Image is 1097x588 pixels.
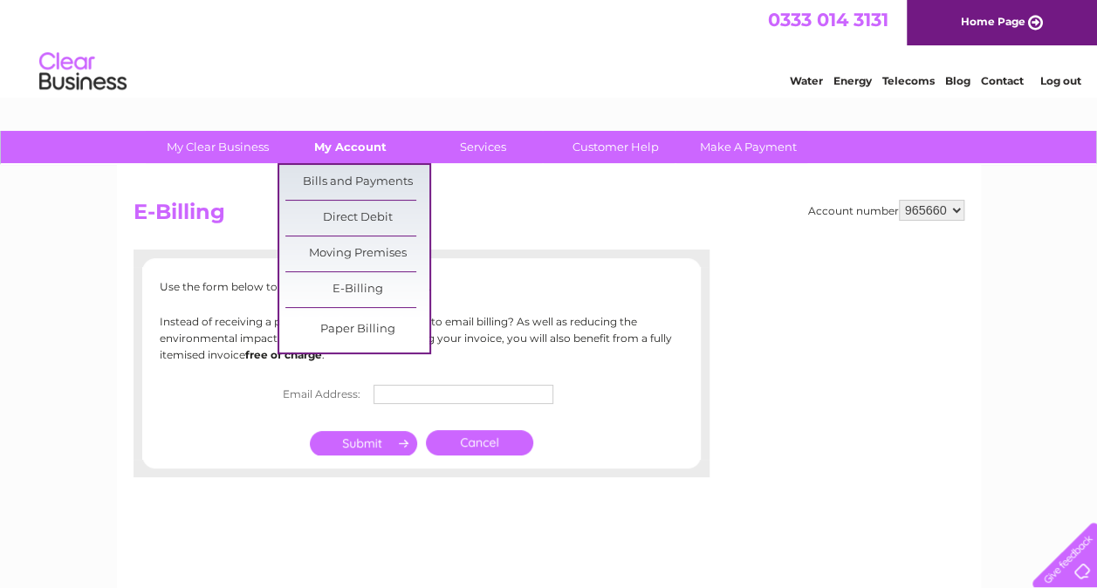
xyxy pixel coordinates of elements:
[411,131,555,163] a: Services
[426,430,533,455] a: Cancel
[134,200,964,233] h2: E-Billing
[544,131,688,163] a: Customer Help
[146,131,290,163] a: My Clear Business
[278,131,422,163] a: My Account
[285,165,429,200] a: Bills and Payments
[676,131,820,163] a: Make A Payment
[160,313,683,364] p: Instead of receiving a paper invoice why not switch to email billing? As well as reducing the env...
[945,74,970,87] a: Blog
[285,312,429,347] a: Paper Billing
[38,45,127,99] img: logo.png
[160,278,683,295] p: Use the form below to activate the E-Billing feature.
[285,272,429,307] a: E-Billing
[245,348,322,361] b: free of charge
[833,74,872,87] a: Energy
[768,9,888,31] a: 0333 014 3131
[285,201,429,236] a: Direct Debit
[285,236,429,271] a: Moving Premises
[137,10,962,85] div: Clear Business is a trading name of Verastar Limited (registered in [GEOGRAPHIC_DATA] No. 3667643...
[1039,74,1080,87] a: Log out
[790,74,823,87] a: Water
[981,74,1024,87] a: Contact
[882,74,935,87] a: Telecoms
[808,200,964,221] div: Account number
[310,431,417,455] input: Submit
[274,380,369,408] th: Email Address:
